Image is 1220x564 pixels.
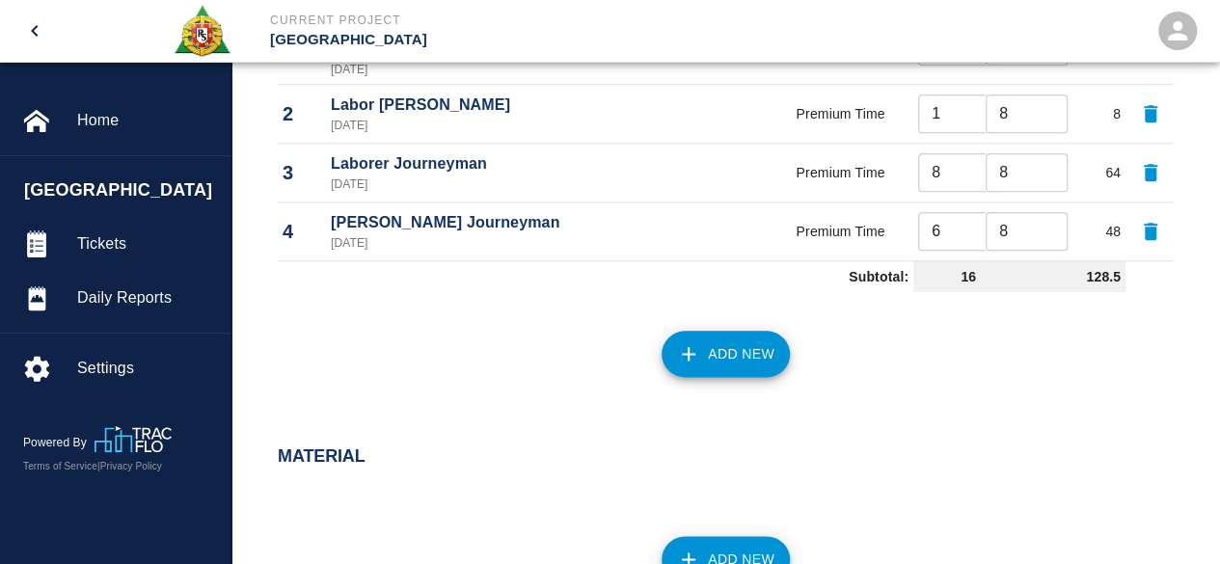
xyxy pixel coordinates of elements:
[24,177,221,203] span: [GEOGRAPHIC_DATA]
[1058,143,1125,201] td: 64
[331,117,763,134] p: [DATE]
[77,109,215,132] span: Home
[1058,84,1125,143] td: 8
[12,8,58,54] button: open drawer
[97,461,100,471] span: |
[331,152,763,175] p: Laborer Journeyman
[331,61,763,78] p: [DATE]
[278,260,913,292] td: Subtotal:
[1058,201,1125,260] td: 48
[283,99,321,128] p: 2
[77,286,215,309] span: Daily Reports
[100,461,162,471] a: Privacy Policy
[23,461,97,471] a: Terms of Service
[913,260,981,292] td: 16
[662,331,790,377] button: Add New
[283,217,321,246] p: 4
[95,426,172,452] img: TracFlo
[331,234,763,252] p: [DATE]
[278,446,1174,468] h2: Material
[331,175,763,193] p: [DATE]
[981,260,1125,292] td: 128.5
[768,201,913,260] td: Premium Time
[77,357,215,380] span: Settings
[270,29,715,51] p: [GEOGRAPHIC_DATA]
[331,211,763,234] p: [PERSON_NAME] Journeyman
[768,143,913,201] td: Premium Time
[1124,471,1220,564] iframe: Chat Widget
[768,84,913,143] td: Premium Time
[270,12,715,29] p: Current Project
[173,4,231,58] img: Roger & Sons Concrete
[23,434,95,451] p: Powered By
[283,158,321,187] p: 3
[77,232,215,255] span: Tickets
[331,94,763,117] p: Labor [PERSON_NAME]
